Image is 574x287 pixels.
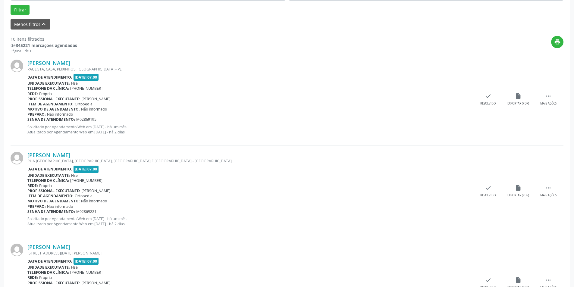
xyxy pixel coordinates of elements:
span: [DATE] 07:00 [74,166,99,173]
span: Ortopedia [75,101,93,107]
b: Preparo: [27,204,46,209]
b: Preparo: [27,112,46,117]
i:  [545,93,552,99]
b: Profissional executante: [27,188,80,193]
b: Unidade executante: [27,265,70,270]
a: [PERSON_NAME] [27,60,70,66]
span: [DATE] 07:00 [74,74,99,81]
button: Menos filtroskeyboard_arrow_up [11,19,50,30]
span: Não informado [81,198,107,204]
div: 10 itens filtrados [11,36,77,42]
div: Resolvido [480,101,496,106]
img: img [11,244,23,256]
span: M02869195 [76,117,96,122]
b: Telefone da clínica: [27,178,69,183]
span: [PHONE_NUMBER] [70,178,102,183]
img: img [11,60,23,72]
b: Motivo de agendamento: [27,107,80,112]
b: Motivo de agendamento: [27,198,80,204]
span: [DATE] 07:00 [74,258,99,265]
span: [PHONE_NUMBER] [70,270,102,275]
span: Hse [71,81,78,86]
span: [PHONE_NUMBER] [70,86,102,91]
span: Não informado [47,112,73,117]
span: Ortopedia [75,193,93,198]
b: Unidade executante: [27,81,70,86]
span: Não informado [47,204,73,209]
img: img [11,152,23,164]
div: Exportar (PDF) [507,101,529,106]
button: Filtrar [11,5,30,15]
div: Resolvido [480,193,496,198]
b: Profissional executante: [27,280,80,285]
span: M02869221 [76,209,96,214]
b: Rede: [27,91,38,96]
div: Exportar (PDF) [507,193,529,198]
i: check [485,93,491,99]
b: Unidade executante: [27,173,70,178]
b: Item de agendamento: [27,101,74,107]
div: Página 1 de 1 [11,48,77,54]
b: Profissional executante: [27,96,80,101]
i: check [485,277,491,283]
b: Item de agendamento: [27,193,74,198]
a: [PERSON_NAME] [27,152,70,158]
b: Rede: [27,183,38,188]
span: Hse [71,265,78,270]
i: insert_drive_file [515,277,522,283]
span: Própria [39,275,52,280]
span: Hse [71,173,78,178]
i: print [554,39,561,45]
div: de [11,42,77,48]
b: Data de atendimento: [27,167,72,172]
span: [PERSON_NAME] [81,280,110,285]
i:  [545,185,552,191]
button: print [551,36,563,48]
i: check [485,185,491,191]
i: insert_drive_file [515,93,522,99]
p: Solicitado por Agendamento Web em [DATE] - há um mês Atualizado por Agendamento Web em [DATE] - h... [27,216,473,226]
div: Mais ações [540,193,557,198]
span: Própria [39,183,52,188]
div: [STREET_ADDRESS][DATE][PERSON_NAME] [27,251,473,256]
span: Não informado [81,107,107,112]
i: keyboard_arrow_up [40,21,47,27]
b: Senha de atendimento: [27,209,75,214]
strong: 345221 marcações agendadas [16,42,77,48]
div: RUA [GEOGRAPHIC_DATA], [GEOGRAPHIC_DATA], [GEOGRAPHIC_DATA] E [GEOGRAPHIC_DATA] - [GEOGRAPHIC_DATA] [27,158,473,164]
span: Própria [39,91,52,96]
div: Mais ações [540,101,557,106]
b: Telefone da clínica: [27,86,69,91]
p: Solicitado por Agendamento Web em [DATE] - há um mês Atualizado por Agendamento Web em [DATE] - h... [27,124,473,135]
a: [PERSON_NAME] [27,244,70,250]
b: Senha de atendimento: [27,117,75,122]
b: Data de atendimento: [27,75,72,80]
span: [PERSON_NAME] [81,96,110,101]
i:  [545,277,552,283]
span: [PERSON_NAME] [81,188,110,193]
b: Telefone da clínica: [27,270,69,275]
i: insert_drive_file [515,185,522,191]
b: Rede: [27,275,38,280]
div: PAULISTA, CASA, PEIXINHOS, [GEOGRAPHIC_DATA] - PE [27,67,473,72]
b: Data de atendimento: [27,259,72,264]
